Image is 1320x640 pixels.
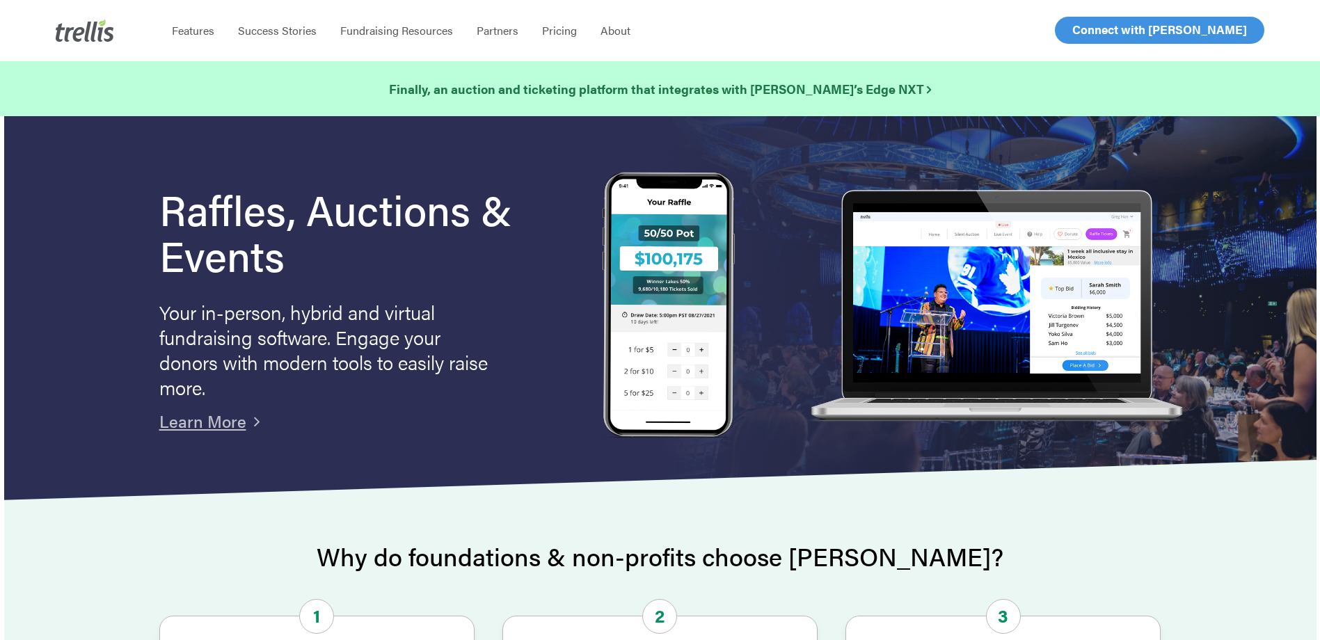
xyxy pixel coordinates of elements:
a: Connect with [PERSON_NAME] [1055,17,1264,44]
img: Trellis [56,19,114,42]
span: Fundraising Resources [340,22,453,38]
span: Features [172,22,214,38]
span: 2 [642,599,677,634]
span: Connect with [PERSON_NAME] [1072,21,1247,38]
a: Fundraising Resources [328,24,465,38]
span: 3 [986,599,1021,634]
h2: Why do foundations & non-profits choose [PERSON_NAME]? [159,543,1161,570]
a: Partners [465,24,530,38]
a: Features [160,24,226,38]
a: Finally, an auction and ticketing platform that integrates with [PERSON_NAME]’s Edge NXT [389,79,931,99]
span: Success Stories [238,22,317,38]
img: Trellis Raffles, Auctions and Event Fundraising [603,172,735,441]
span: Pricing [542,22,577,38]
a: Learn More [159,409,246,433]
h1: Raffles, Auctions & Events [159,186,550,278]
span: Partners [477,22,518,38]
p: Your in-person, hybrid and virtual fundraising software. Engage your donors with modern tools to ... [159,299,493,399]
span: 1 [299,599,334,634]
span: About [601,22,630,38]
a: Pricing [530,24,589,38]
a: Success Stories [226,24,328,38]
a: About [589,24,642,38]
img: rafflelaptop_mac_optim.png [803,190,1188,423]
strong: Finally, an auction and ticketing platform that integrates with [PERSON_NAME]’s Edge NXT [389,80,931,97]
